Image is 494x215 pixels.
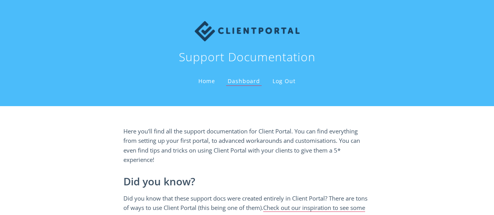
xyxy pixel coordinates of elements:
[226,77,262,86] a: Dashboard
[197,77,217,85] a: Home
[179,49,316,65] h1: Support Documentation
[123,176,371,188] h2: Did you know?
[123,126,371,165] p: Here you'll find all the support documentation for Client Portal. You can find everything from se...
[271,77,297,85] a: Log Out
